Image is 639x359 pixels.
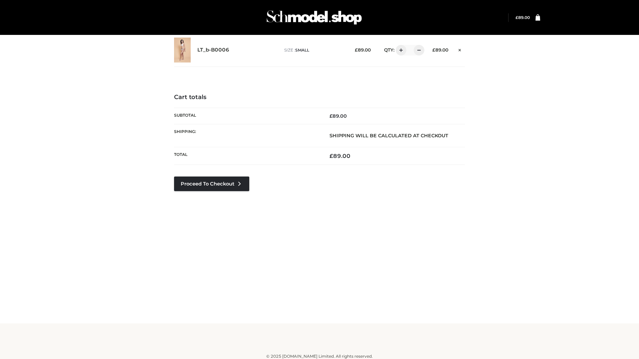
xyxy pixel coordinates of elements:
[455,45,465,54] a: Remove this item
[264,4,364,31] img: Schmodel Admin 964
[329,153,350,159] bdi: 89.00
[329,133,448,139] strong: Shipping will be calculated at checkout
[355,47,371,53] bdi: 89.00
[174,94,465,101] h4: Cart totals
[432,47,448,53] bdi: 89.00
[197,47,229,53] a: LT_b-B0006
[516,15,530,20] a: £89.00
[174,38,191,62] img: LT_b-B0006 - SMALL
[329,113,332,119] span: £
[284,47,344,53] p: size :
[174,147,319,165] th: Total
[174,124,319,147] th: Shipping:
[329,153,333,159] span: £
[174,108,319,124] th: Subtotal
[355,47,358,53] span: £
[432,47,435,53] span: £
[329,113,347,119] bdi: 89.00
[377,45,422,56] div: QTY:
[516,15,530,20] bdi: 89.00
[174,177,249,191] a: Proceed to Checkout
[516,15,518,20] span: £
[295,48,309,53] span: SMALL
